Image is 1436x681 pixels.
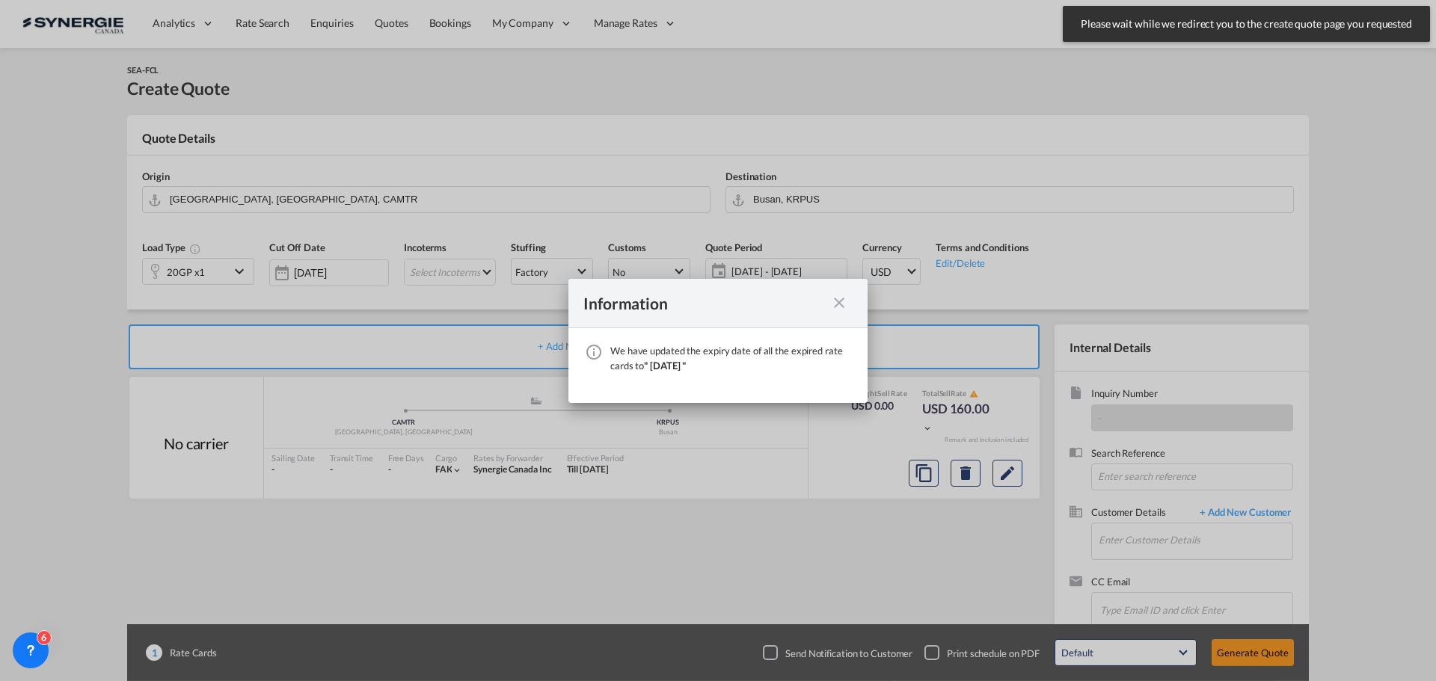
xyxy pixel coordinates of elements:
[830,294,848,312] md-icon: icon-close fg-AAA8AD cursor
[644,360,686,372] span: " [DATE] "
[568,279,868,403] md-dialog: We have ...
[583,294,826,312] div: Information
[1076,16,1417,31] span: Please wait while we redirect you to the create quote page you requested
[585,343,603,361] md-icon: icon-information-outline
[610,343,853,373] div: We have updated the expiry date of all the expired rate cards to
